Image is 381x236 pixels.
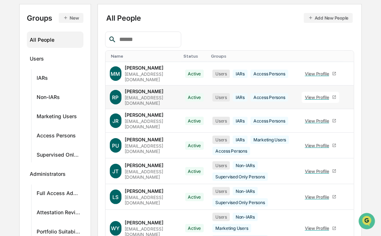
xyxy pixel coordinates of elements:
[233,136,248,144] div: IARs
[107,13,353,23] div: All People
[4,88,50,102] a: 🖐️Preclearance
[30,34,80,46] div: All People
[112,142,119,149] span: PU
[125,71,177,82] div: [EMAIL_ADDRESS][DOMAIN_NAME]
[302,115,339,127] a: View Profile
[250,117,288,125] div: Access Persons
[212,93,230,102] div: Users
[305,194,332,200] div: View Profile
[250,70,288,78] div: Access Persons
[302,166,339,177] a: View Profile
[358,212,377,232] iframe: Open customer support
[112,118,119,124] span: JR
[212,213,230,221] div: Users
[302,191,339,203] a: View Profile
[112,94,119,100] span: RP
[125,162,164,168] div: [PERSON_NAME]
[51,123,88,128] a: Powered byPylon
[305,71,332,76] div: View Profile
[212,173,268,181] div: Supervised Only Persons
[60,91,90,99] span: Attestations
[349,54,351,59] div: Toggle SortBy
[111,54,178,59] div: Toggle SortBy
[125,195,177,206] div: [EMAIL_ADDRESS][DOMAIN_NAME]
[250,136,289,144] div: Marketing Users
[305,118,332,124] div: View Profile
[212,117,230,125] div: Users
[250,93,288,102] div: Access Persons
[302,140,339,151] a: View Profile
[37,132,76,141] div: Access Persons
[125,143,177,154] div: [EMAIL_ADDRESS][DOMAIN_NAME]
[212,198,268,207] div: Supervised Only Persons
[125,95,177,106] div: [EMAIL_ADDRESS][DOMAIN_NAME]
[7,106,13,112] div: 🔎
[302,68,339,79] a: View Profile
[305,143,332,148] div: View Profile
[233,187,258,195] div: Non-IARs
[212,187,230,195] div: Users
[25,63,92,69] div: We're available if you need us!
[125,169,177,180] div: [EMAIL_ADDRESS][DOMAIN_NAME]
[305,169,332,174] div: View Profile
[53,92,58,98] div: 🗄️
[233,93,248,102] div: IARs
[305,95,332,100] div: View Profile
[123,58,132,66] button: Start new chat
[300,54,341,59] div: Toggle SortBy
[30,55,44,64] div: Users
[125,112,164,118] div: [PERSON_NAME]
[212,136,230,144] div: Users
[37,75,48,83] div: IARs
[185,224,204,232] div: Active
[185,70,204,78] div: Active
[233,213,258,221] div: Non-IARs
[233,117,248,125] div: IARs
[233,70,248,78] div: IARs
[125,220,164,225] div: [PERSON_NAME]
[37,113,77,122] div: Marketing Users
[7,92,13,98] div: 🖐️
[59,13,83,23] button: New
[305,225,332,231] div: View Profile
[111,225,120,231] span: WY
[15,91,47,99] span: Preclearance
[185,167,204,175] div: Active
[37,152,80,160] div: Supervised Only Persons
[185,117,204,125] div: Active
[185,141,204,150] div: Active
[304,13,353,23] button: Add New People
[185,193,204,201] div: Active
[111,71,120,77] span: MM
[212,161,230,170] div: Users
[37,190,80,199] div: Full Access Administrators
[50,88,93,102] a: 🗄️Attestations
[15,105,46,112] span: Data Lookup
[27,13,83,23] div: Groups
[7,55,20,69] img: 1746055101610-c473b297-6a78-478c-a979-82029cc54cd1
[211,54,294,59] div: Toggle SortBy
[184,54,206,59] div: Toggle SortBy
[125,188,164,194] div: [PERSON_NAME]
[4,102,49,115] a: 🔎Data Lookup
[125,65,164,71] div: [PERSON_NAME]
[7,15,132,27] p: How can we help?
[30,171,66,179] div: Administrators
[125,137,164,142] div: [PERSON_NAME]
[302,92,339,103] a: View Profile
[72,123,88,128] span: Pylon
[125,88,164,94] div: [PERSON_NAME]
[212,224,251,232] div: Marketing Users
[212,70,230,78] div: Users
[125,119,177,129] div: [EMAIL_ADDRESS][DOMAIN_NAME]
[112,168,119,174] span: JT
[185,93,204,102] div: Active
[25,55,119,63] div: Start new chat
[302,223,339,234] a: View Profile
[37,94,60,103] div: Non-IARs
[212,147,250,155] div: Access Persons
[233,161,258,170] div: Non-IARs
[112,194,119,200] span: LS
